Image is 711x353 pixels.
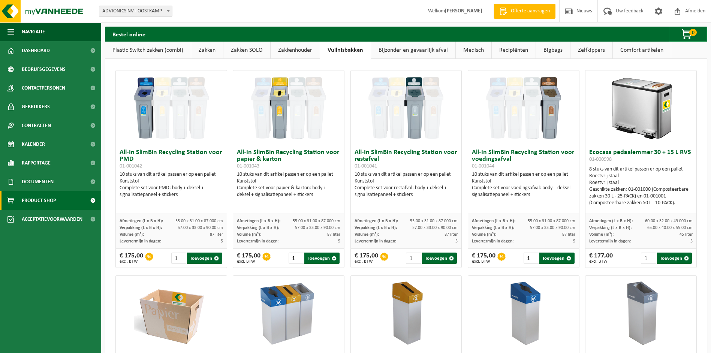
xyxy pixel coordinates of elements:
img: 01-000670 [251,276,326,351]
input: 1 [406,253,421,264]
input: 1 [524,253,539,264]
a: Plastic Switch zakken (combi) [105,42,191,59]
span: Afmetingen (L x B x H): [472,219,515,223]
span: ADVIONICS NV - OOSTKAMP [99,6,172,16]
span: 5 [338,239,340,244]
a: Zakken SOLO [223,42,270,59]
span: 5 [455,239,458,244]
span: 55.00 x 31.00 x 87.000 cm [410,219,458,223]
span: 57.00 x 33.00 x 90.00 cm [412,226,458,230]
a: Zakkenhouder [271,42,320,59]
div: Complete set voor PMD: body + deksel + signalisatiepaneel + stickers [120,185,223,198]
span: ADVIONICS NV - OOSTKAMP [99,6,172,17]
div: Geschikte zakken: 01-001000 (Composteerbare zakken 30 L - 25-PACK) en 01-001001 (Composteerbare z... [589,186,693,206]
span: Levertermijn in dagen: [237,239,278,244]
span: Verpakking (L x B x H): [237,226,279,230]
span: Contactpersonen [22,79,65,97]
span: 5 [690,239,693,244]
span: excl. BTW [237,259,260,264]
h3: All-In SlimBin Recycling Station voor voedingsafval [472,149,575,169]
div: Roestvrij staal [589,173,693,179]
div: € 175,00 [355,253,378,264]
img: 01-000263 [134,276,209,351]
span: 45 liter [680,232,693,237]
span: Volume (m³): [237,232,261,237]
div: 10 stuks van dit artikel passen er op een pallet [120,171,223,198]
a: Offerte aanvragen [494,4,555,19]
span: 5 [221,239,223,244]
div: Kunststof [355,178,458,185]
span: 55.00 x 31.00 x 87.000 cm [528,219,575,223]
span: Kalender [22,135,45,154]
button: Toevoegen [422,253,457,264]
img: 01-001043 [251,70,326,145]
span: Bedrijfsgegevens [22,60,66,79]
span: Gebruikers [22,97,50,116]
input: 1 [171,253,186,264]
button: Toevoegen [539,253,574,264]
span: Verpakking (L x B x H): [120,226,162,230]
div: Kunststof [472,178,575,185]
button: Toevoegen [657,253,692,264]
span: Volume (m³): [355,232,379,237]
button: 0 [669,27,707,42]
div: 8 stuks van dit artikel passen er op een pallet [589,166,693,206]
span: Volume (m³): [472,232,496,237]
a: Zakken [191,42,223,59]
div: € 177,00 [589,253,613,264]
span: Verpakking (L x B x H): [472,226,514,230]
div: € 175,00 [237,253,260,264]
a: Medisch [456,42,491,59]
span: excl. BTW [589,259,613,264]
span: Volume (m³): [120,232,144,237]
span: Navigatie [22,22,45,41]
div: € 175,00 [120,253,143,264]
span: 87 liter [327,232,340,237]
span: Levertermijn in dagen: [589,239,631,244]
span: 01-001041 [355,163,377,169]
span: Afmetingen (L x B x H): [589,219,633,223]
img: 01-001042 [134,70,209,145]
img: 01-001041 [368,70,443,145]
a: Bijzonder en gevaarlijk afval [371,42,455,59]
span: 65.00 x 40.00 x 55.00 cm [647,226,693,230]
span: 87 liter [210,232,223,237]
span: Documenten [22,172,54,191]
div: Complete set voor papier & karton: body + deksel + signalisatiepaneel + stickers [237,185,340,198]
span: Afmetingen (L x B x H): [120,219,163,223]
span: 60.00 x 32.00 x 49.000 cm [645,219,693,223]
span: Rapportage [22,154,51,172]
span: Verpakking (L x B x H): [355,226,397,230]
h3: All-In SlimBin Recycling Station voor papier & karton [237,149,340,169]
span: 01-001043 [237,163,259,169]
input: 1 [641,253,656,264]
span: 57.00 x 33.00 x 90.00 cm [530,226,575,230]
div: € 175,00 [472,253,495,264]
span: excl. BTW [120,259,143,264]
div: 10 stuks van dit artikel passen er op een pallet [355,171,458,198]
span: Levertermijn in dagen: [472,239,513,244]
a: Bigbags [536,42,570,59]
img: 02-014089 [603,276,678,351]
span: excl. BTW [355,259,378,264]
input: 1 [289,253,304,264]
img: 02-014091 [368,276,443,351]
span: 0 [689,29,697,36]
div: Roestvrij staal [589,179,693,186]
span: Dashboard [22,41,50,60]
span: 5 [573,239,575,244]
span: Afmetingen (L x B x H): [355,219,398,223]
div: Complete set voor restafval: body + deksel + signalisatiepaneel + stickers [355,185,458,198]
span: Contracten [22,116,51,135]
div: Kunststof [237,178,340,185]
button: Toevoegen [187,253,222,264]
span: 57.00 x 33.00 x 90.00 cm [178,226,223,230]
span: 55.00 x 31.00 x 87.000 cm [175,219,223,223]
span: Levertermijn in dagen: [120,239,161,244]
img: 01-001044 [486,70,561,145]
span: Volume (m³): [589,232,614,237]
div: Complete set voor voedingsafval: body + deksel + signalisatiepaneel + stickers [472,185,575,198]
a: Recipiënten [492,42,536,59]
a: Zelfkippers [570,42,612,59]
h3: All-In SlimBin Recycling Station voor restafval [355,149,458,169]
